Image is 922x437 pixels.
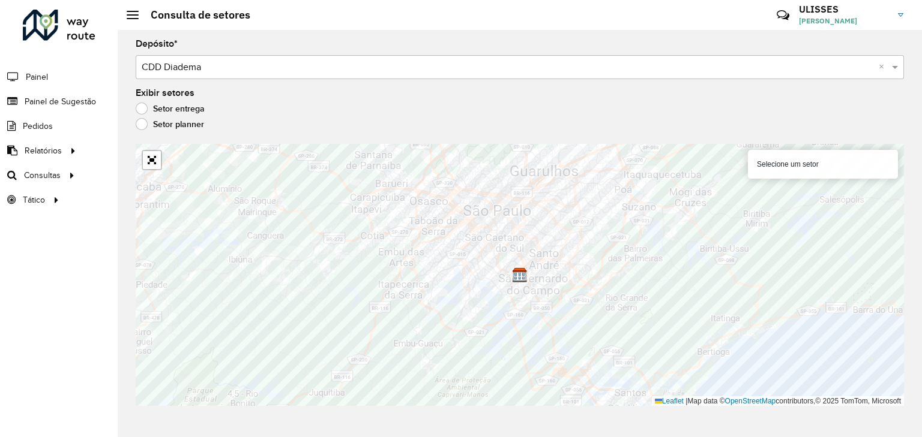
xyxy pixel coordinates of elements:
a: Contato Rápido [770,2,796,28]
a: OpenStreetMap [725,397,776,405]
span: Clear all [879,60,889,74]
span: Painel de Sugestão [25,95,96,108]
h3: ULISSES [799,4,889,15]
label: Depósito [136,37,178,51]
div: Selecione um setor [748,150,898,179]
span: Consultas [24,169,61,182]
a: Abrir mapa em tela cheia [143,151,161,169]
span: | [685,397,687,405]
div: Map data © contributors,© 2025 TomTom, Microsoft [652,396,904,406]
span: Relatórios [25,144,62,157]
h2: Consulta de setores [139,8,250,22]
label: Setor planner [136,118,204,130]
label: Setor entrega [136,103,205,114]
span: [PERSON_NAME] [799,16,889,26]
a: Leaflet [655,397,684,405]
span: Pedidos [23,120,53,132]
span: Tático [23,194,45,206]
span: Painel [26,71,48,83]
label: Exibir setores [136,86,194,100]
